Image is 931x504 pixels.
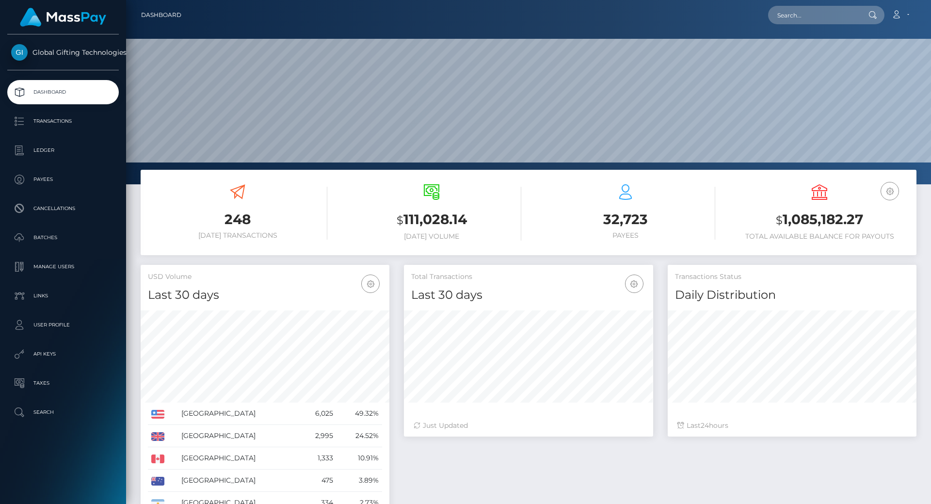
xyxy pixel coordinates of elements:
[11,289,115,303] p: Links
[20,8,106,27] img: MassPay Logo
[7,400,119,424] a: Search
[411,272,645,282] h5: Total Transactions
[768,6,859,24] input: Search...
[337,403,383,425] td: 49.32%
[151,477,164,486] img: AU.png
[11,347,115,361] p: API Keys
[337,425,383,447] td: 24.52%
[7,109,119,133] a: Transactions
[675,272,909,282] h5: Transactions Status
[148,272,382,282] h5: USD Volume
[730,232,909,241] h6: Total Available Balance for Payouts
[7,284,119,308] a: Links
[7,226,119,250] a: Batches
[776,213,783,227] small: $
[11,114,115,129] p: Transactions
[7,313,119,337] a: User Profile
[141,5,181,25] a: Dashboard
[7,342,119,366] a: API Keys
[11,201,115,216] p: Cancellations
[7,167,119,192] a: Payees
[675,287,909,304] h4: Daily Distribution
[11,260,115,274] p: Manage Users
[178,403,300,425] td: [GEOGRAPHIC_DATA]
[536,210,715,229] h3: 32,723
[299,403,337,425] td: 6,025
[7,138,119,163] a: Ledger
[11,405,115,420] p: Search
[11,44,28,61] img: Global Gifting Technologies Inc
[148,210,327,229] h3: 248
[178,425,300,447] td: [GEOGRAPHIC_DATA]
[397,213,403,227] small: $
[11,318,115,332] p: User Profile
[299,425,337,447] td: 2,995
[7,80,119,104] a: Dashboard
[7,371,119,395] a: Taxes
[536,231,715,240] h6: Payees
[730,210,909,230] h3: 1,085,182.27
[342,210,521,230] h3: 111,028.14
[178,470,300,492] td: [GEOGRAPHIC_DATA]
[7,48,119,57] span: Global Gifting Technologies Inc
[337,470,383,492] td: 3.89%
[11,143,115,158] p: Ledger
[342,232,521,241] h6: [DATE] Volume
[299,447,337,470] td: 1,333
[11,230,115,245] p: Batches
[11,172,115,187] p: Payees
[151,432,164,441] img: GB.png
[11,376,115,390] p: Taxes
[178,447,300,470] td: [GEOGRAPHIC_DATA]
[151,410,164,419] img: US.png
[337,447,383,470] td: 10.91%
[677,421,907,431] div: Last hours
[151,455,164,463] img: CA.png
[7,196,119,221] a: Cancellations
[299,470,337,492] td: 475
[411,287,645,304] h4: Last 30 days
[7,255,119,279] a: Manage Users
[11,85,115,99] p: Dashboard
[414,421,643,431] div: Just Updated
[701,421,709,430] span: 24
[148,287,382,304] h4: Last 30 days
[148,231,327,240] h6: [DATE] Transactions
